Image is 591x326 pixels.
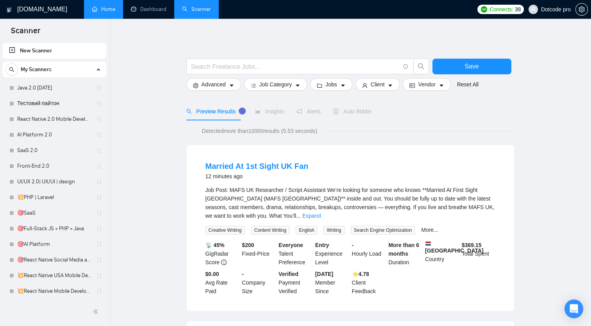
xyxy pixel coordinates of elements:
[96,241,102,247] span: holder
[460,241,497,267] div: Total Spent
[7,4,12,16] img: logo
[414,63,429,70] span: search
[279,242,303,248] b: Everyone
[277,241,314,267] div: Talent Preference
[425,241,484,254] b: [GEOGRAPHIC_DATA]
[96,272,102,279] span: holder
[240,270,277,296] div: Company Size
[530,7,536,12] span: user
[186,78,241,91] button: settingAdvancedcaret-down
[96,257,102,263] span: holder
[325,80,337,89] span: Jobs
[387,241,423,267] div: Duration
[255,109,261,114] span: area-chart
[96,100,102,107] span: holder
[355,78,400,91] button: userClientcaret-down
[296,108,321,115] span: Alerts
[205,271,219,277] b: $0.00
[418,80,435,89] span: Vendor
[279,271,298,277] b: Verified
[314,270,350,296] div: Member Since
[351,226,415,235] span: Search Engine Optimization
[251,226,289,235] span: Content Writing
[17,127,91,143] a: AI Platform 2.0
[421,227,438,233] a: More...
[481,6,487,13] img: upwork-logo.png
[5,63,18,76] button: search
[352,242,354,248] b: -
[17,268,91,283] a: 💥React Native USA Mobile Development
[310,78,352,91] button: folderJobscaret-down
[205,162,309,170] a: Married At 1st Sight UK Fan
[96,163,102,169] span: holder
[564,299,583,318] div: Open Intercom Messenger
[96,210,102,216] span: holder
[323,226,344,235] span: Writing
[317,82,322,88] span: folder
[229,82,234,88] span: caret-down
[205,242,225,248] b: 📡 45%
[196,127,323,135] span: Detected more than 10000 results (5.53 seconds)
[489,5,513,14] span: Connects:
[202,80,226,89] span: Advanced
[182,6,211,13] a: searchScanner
[17,80,91,96] a: Java 2.0 [DATE]
[205,187,495,219] span: Job Post: MAFS UK Researcher / Script Assistant We’re looking for someone who knows **Married At ...
[387,82,393,88] span: caret-down
[17,205,91,221] a: 🎯SaaS
[259,80,292,89] span: Job Category
[296,213,301,219] span: ...
[352,271,369,277] b: ⭐️ 4.78
[575,3,588,16] button: setting
[205,172,309,181] div: 12 minutes ago
[96,288,102,294] span: holder
[131,6,166,13] a: dashboardDashboard
[296,109,302,114] span: notification
[17,283,91,299] a: 💥React Native Mobile Development
[371,80,385,89] span: Client
[423,241,460,267] div: Country
[17,236,91,252] a: 🎯AI Platform
[17,143,91,158] a: SaaS 2.0
[191,62,400,72] input: Search Freelance Jobs...
[96,194,102,201] span: holder
[350,241,387,267] div: Hourly Load
[221,260,227,265] span: info-circle
[464,61,479,71] span: Save
[244,78,307,91] button: barsJob Categorycaret-down
[96,179,102,185] span: holder
[17,174,91,190] a: UI/UX 2.0| UX/UI | design
[17,252,91,268] a: 🎯React Native Social Media app ([DATE] апдейт)
[413,59,429,74] button: search
[403,64,408,69] span: info-circle
[242,242,254,248] b: $ 200
[462,242,482,248] b: $ 369.15
[204,241,241,267] div: GigRadar Score
[350,270,387,296] div: Client Feedback
[333,109,339,114] span: robot
[255,108,284,115] span: Insights
[403,78,450,91] button: idcardVendorcaret-down
[17,158,91,174] a: Front-End 2.0
[205,226,245,235] span: Creative Writing
[333,108,372,115] span: Auto Bidder
[5,25,46,41] span: Scanner
[9,43,100,59] a: New Scanner
[314,241,350,267] div: Experience Level
[92,6,115,13] a: homeHome
[96,116,102,122] span: holder
[96,85,102,91] span: holder
[388,242,419,257] b: More than 6 months
[6,67,18,72] span: search
[186,109,192,114] span: search
[17,190,91,205] a: 💥PHP | Laravel
[17,111,91,127] a: React Native 2.0 Mobile Development
[96,132,102,138] span: holder
[425,241,431,246] img: 🇳🇱
[439,82,444,88] span: caret-down
[302,213,321,219] a: Expand
[193,82,198,88] span: setting
[242,271,244,277] b: -
[409,82,415,88] span: idcard
[93,308,101,315] span: double-left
